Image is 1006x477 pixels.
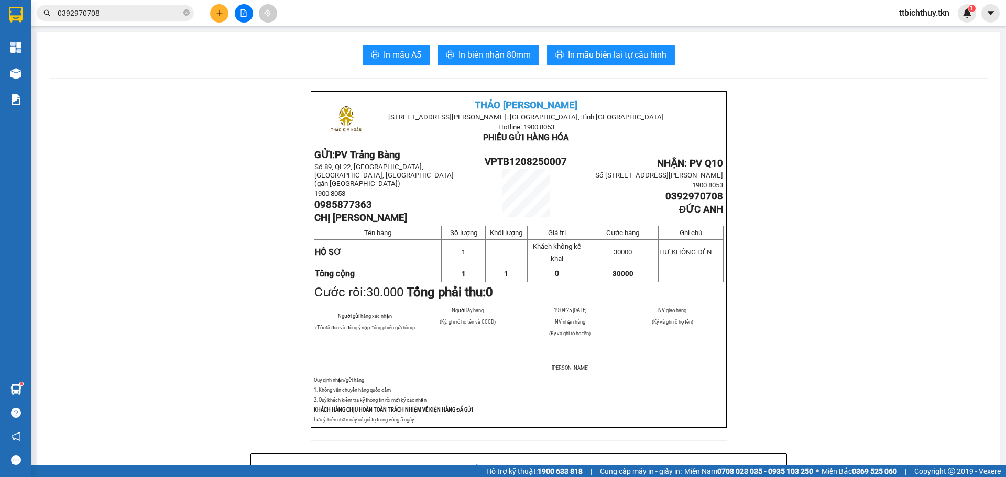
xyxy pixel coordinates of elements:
span: 30.000 [366,285,403,299]
span: Hotline: 1900 8053 [498,123,554,131]
span: | [905,465,906,477]
span: PV Trảng Bàng [335,149,400,161]
span: (Ký, ghi rõ họ tên và CCCD) [440,319,496,325]
button: printerIn mẫu A5 [363,45,430,65]
span: question-circle [11,408,21,418]
span: Người lấy hàng [452,307,484,313]
span: PHIẾU GỬI HÀNG HÓA [483,132,569,142]
span: In biên nhận 80mm [458,48,531,61]
span: message [11,455,21,465]
span: THẢO [PERSON_NAME] [475,99,577,111]
sup: 1 [968,5,976,12]
span: 0985877363 [314,199,372,210]
span: caret-down [986,8,996,18]
span: Khách không kê khai [533,242,581,262]
span: Cung cấp máy in - giấy in: [600,465,682,477]
span: search [43,9,51,17]
span: printer [446,50,454,60]
span: aim [264,9,271,17]
span: 1. Không vân chuyển hàng quốc cấm [314,387,391,393]
span: Miền Bắc [822,465,897,477]
span: Quy định nhận/gửi hàng [314,377,364,383]
span: HƯ KHÔNG ĐỀN [659,248,712,256]
span: [PERSON_NAME] [552,365,588,371]
span: (Ký và ghi rõ họ tên) [652,319,693,325]
span: printer [555,50,564,60]
img: logo-vxr [9,7,23,23]
img: icon-new-feature [963,8,972,18]
span: 30000 [614,248,632,256]
span: ⚪️ [816,469,819,473]
span: Khối lượng [490,229,522,237]
sup: 1 [20,382,23,385]
span: NV giao hàng [658,307,686,313]
span: | [591,465,592,477]
span: ttbichthuy.tkn [891,6,958,19]
span: file-add [240,9,247,17]
strong: KHÁCH HÀNG CHỊU HOÀN TOÀN TRÁCH NHIỆM VỀ KIỆN HÀNG ĐÃ GỬI [314,407,473,413]
span: notification [11,431,21,441]
button: plus [210,4,228,23]
span: Hỗ trợ kỹ thuật: [486,465,583,477]
img: logo [320,95,372,147]
button: caret-down [981,4,1000,23]
span: Giá trị [548,229,566,237]
span: Số [STREET_ADDRESS][PERSON_NAME] [595,171,723,179]
span: VPTB1208250007 [485,156,567,168]
span: 1 [462,248,465,256]
img: dashboard-icon [10,42,21,53]
span: 1 [970,5,974,12]
span: 1 [504,270,508,278]
strong: Tổng phải thu: [407,285,493,299]
span: Ghi chú [680,229,702,237]
span: 19:04:25 [DATE] [554,307,586,313]
span: In mẫu biên lai tự cấu hình [568,48,666,61]
span: 1 [462,270,466,278]
span: In mẫu A5 [384,48,421,61]
strong: 0708 023 035 - 0935 103 250 [717,467,813,475]
span: CHỊ [PERSON_NAME] [314,212,407,224]
span: Lưu ý: biên nhận này có giá trị trong vòng 5 ngày [314,417,414,423]
span: 30000 [613,270,633,278]
span: 0392970708 [665,191,723,202]
span: 0 [486,285,493,299]
span: NHẬN: PV Q10 [657,158,723,169]
span: plus [216,9,223,17]
input: Tìm tên, số ĐT hoặc mã đơn [58,7,181,19]
span: printer [371,50,379,60]
span: 1900 8053 [692,181,723,189]
span: Số 89, QL22, [GEOGRAPHIC_DATA], [GEOGRAPHIC_DATA], [GEOGRAPHIC_DATA] (gần [GEOGRAPHIC_DATA]) [314,163,454,187]
span: [STREET_ADDRESS][PERSON_NAME]. [GEOGRAPHIC_DATA], Tỉnh [GEOGRAPHIC_DATA] [388,113,664,121]
span: Miền Nam [684,465,813,477]
span: close-circle [183,8,190,18]
img: solution-icon [10,94,21,105]
span: (Tôi đã đọc và đồng ý nộp đúng phiếu gửi hàng) [315,325,415,330]
button: printerIn biên nhận 80mm [438,45,539,65]
span: Cước hàng [606,229,639,237]
span: ĐỨC ANH [679,204,723,215]
span: NV nhận hàng [555,319,585,325]
button: aim [259,4,277,23]
span: HỒ SƠ [315,247,342,257]
span: (Ký và ghi rõ họ tên) [549,330,591,336]
img: warehouse-icon [10,384,21,395]
span: 2. Quý khách kiểm tra kỹ thông tin rồi mới ký xác nhận [314,397,427,403]
span: 0 [555,269,559,278]
span: Tên hàng [364,229,391,237]
button: file-add [235,4,253,23]
span: Cước rồi: [314,285,493,299]
strong: 1900 633 818 [538,467,583,475]
strong: Tổng cộng [315,269,355,279]
strong: GỬI: [314,149,400,161]
button: printerIn mẫu biên lai tự cấu hình [547,45,675,65]
span: close-circle [183,9,190,16]
span: Số lượng [450,229,477,237]
img: warehouse-icon [10,68,21,79]
strong: 0369 525 060 [852,467,897,475]
span: copyright [948,468,955,475]
span: 1900 8053 [314,190,345,197]
span: Người gửi hàng xác nhận [338,313,392,319]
